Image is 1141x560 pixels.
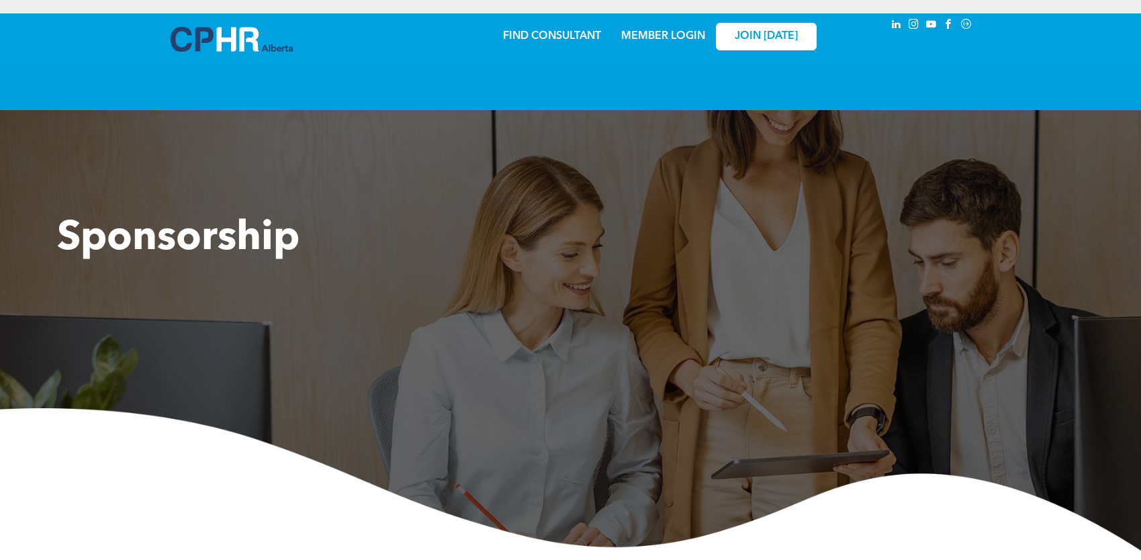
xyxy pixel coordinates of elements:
[57,219,300,259] span: Sponsorship
[171,27,293,52] img: A blue and white logo for cp alberta
[907,17,921,35] a: instagram
[503,31,601,42] a: FIND CONSULTANT
[942,17,956,35] a: facebook
[959,17,974,35] a: Social network
[924,17,939,35] a: youtube
[621,31,705,42] a: MEMBER LOGIN
[735,30,798,43] span: JOIN [DATE]
[889,17,904,35] a: linkedin
[716,23,817,50] a: JOIN [DATE]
